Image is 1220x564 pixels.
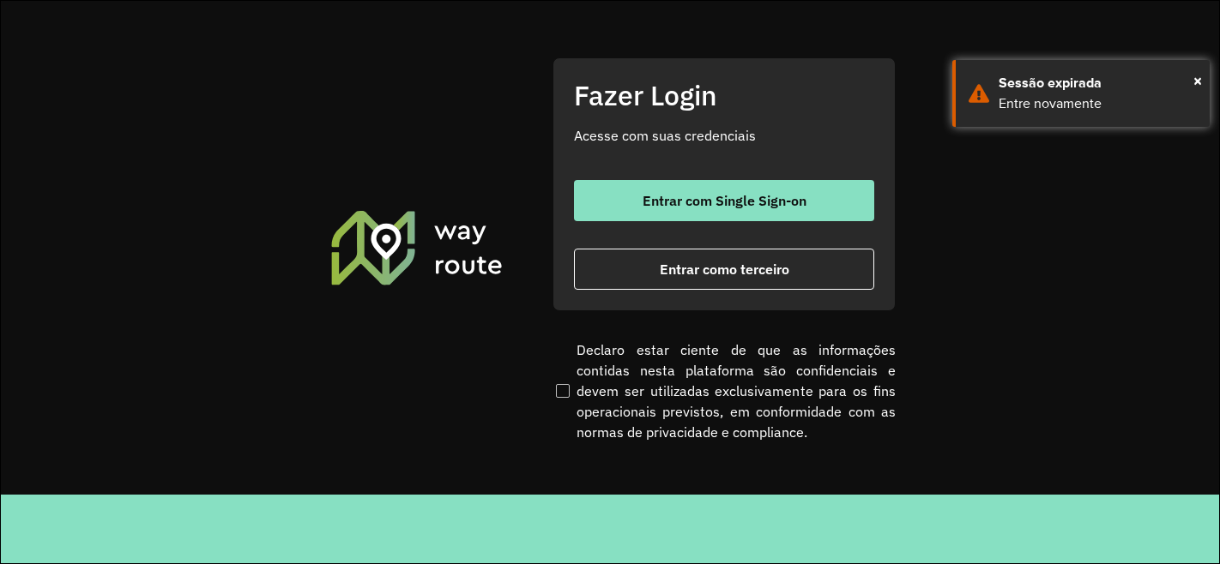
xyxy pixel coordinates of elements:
[574,79,874,111] h2: Fazer Login
[553,339,896,442] label: Declaro estar ciente de que as informações contidas nesta plataforma são confidenciais e devem se...
[660,262,789,276] span: Entrar como terceiro
[574,180,874,221] button: button
[574,249,874,290] button: button
[643,194,806,207] span: Entrar com Single Sign-on
[574,125,874,146] p: Acesse com suas credenciais
[1193,68,1202,93] span: ×
[999,73,1197,93] div: Sessão expirada
[999,93,1197,114] div: Entre novamente
[1193,68,1202,93] button: Close
[329,208,505,287] img: Roteirizador AmbevTech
